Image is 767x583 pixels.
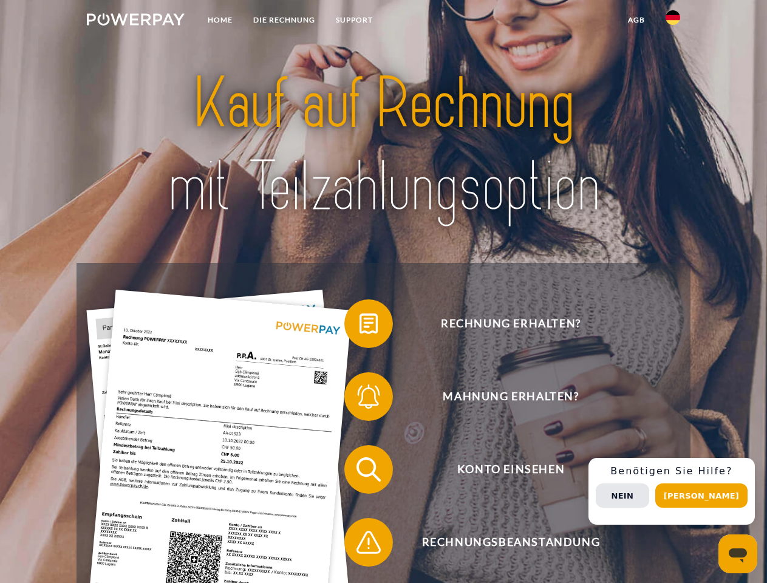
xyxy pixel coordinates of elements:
button: Rechnungsbeanstandung [344,518,660,567]
a: SUPPORT [326,9,383,31]
div: Schnellhilfe [588,458,755,525]
span: Mahnung erhalten? [362,372,660,421]
img: qb_bill.svg [353,309,384,339]
button: Rechnung erhalten? [344,299,660,348]
span: Rechnungsbeanstandung [362,518,660,567]
a: agb [618,9,655,31]
img: qb_warning.svg [353,527,384,557]
img: logo-powerpay-white.svg [87,13,185,26]
span: Rechnung erhalten? [362,299,660,348]
button: Mahnung erhalten? [344,372,660,421]
a: DIE RECHNUNG [243,9,326,31]
img: de [666,10,680,25]
img: qb_bell.svg [353,381,384,412]
img: title-powerpay_de.svg [116,58,651,233]
button: Nein [596,483,649,508]
a: Home [197,9,243,31]
button: [PERSON_NAME] [655,483,748,508]
img: qb_search.svg [353,454,384,485]
span: Konto einsehen [362,445,660,494]
h3: Benötigen Sie Hilfe? [596,465,748,477]
button: Konto einsehen [344,445,660,494]
iframe: Schaltfläche zum Öffnen des Messaging-Fensters [718,534,757,573]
